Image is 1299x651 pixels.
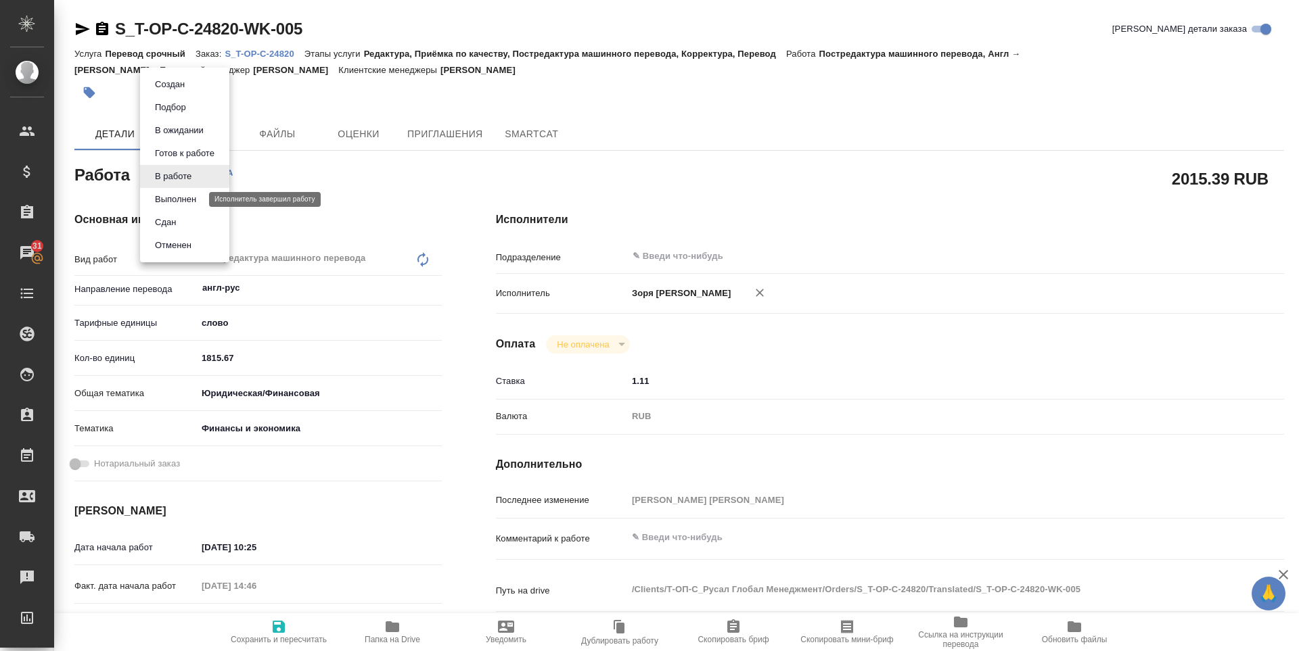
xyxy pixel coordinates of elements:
button: Создан [151,77,189,92]
button: В работе [151,169,196,184]
button: Сдан [151,215,180,230]
button: Подбор [151,100,190,115]
button: Готов к работе [151,146,219,161]
button: Отменен [151,238,196,253]
button: В ожидании [151,123,208,138]
button: Выполнен [151,192,200,207]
